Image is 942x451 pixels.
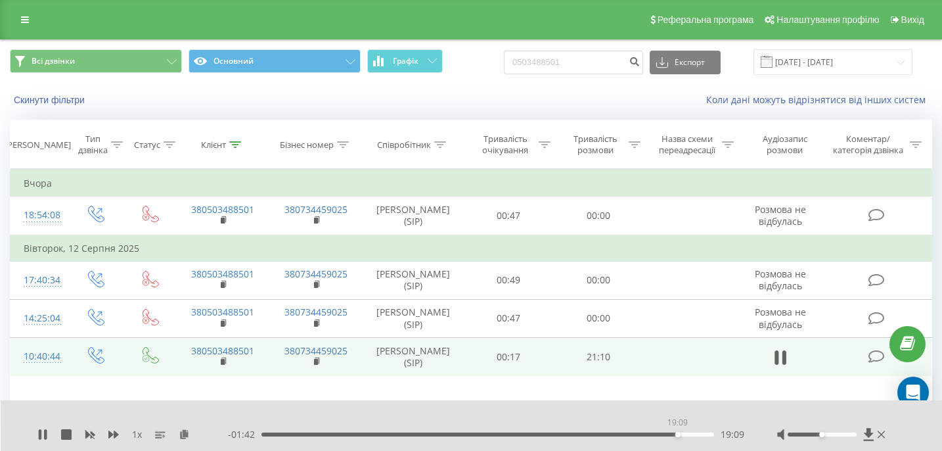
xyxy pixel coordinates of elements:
[284,203,348,216] a: 380734459025
[554,261,644,299] td: 00:00
[284,306,348,318] a: 380734459025
[24,344,55,369] div: 10:40:44
[363,299,463,337] td: [PERSON_NAME] (SIP)
[755,268,806,292] span: Розмова не відбулась
[393,57,418,66] span: Графік
[721,428,744,441] span: 19:09
[10,49,182,73] button: Всі дзвінки
[134,139,160,151] div: Статус
[363,261,463,299] td: [PERSON_NAME] (SIP)
[201,139,226,151] div: Клієнт
[189,49,361,73] button: Основний
[363,197,463,235] td: [PERSON_NAME] (SIP)
[554,299,644,337] td: 00:00
[464,299,554,337] td: 00:47
[363,338,463,376] td: [PERSON_NAME] (SIP)
[830,133,907,156] div: Коментар/категорія дзвінка
[284,268,348,280] a: 380734459025
[377,139,431,151] div: Співробітник
[476,133,535,156] div: Тривалість очікування
[78,133,108,156] div: Тип дзвінка
[191,203,254,216] a: 380503488501
[554,338,644,376] td: 21:10
[191,306,254,318] a: 380503488501
[10,94,91,106] button: Скинути фільтри
[32,56,75,66] span: Всі дзвінки
[566,133,625,156] div: Тривалість розмови
[24,306,55,331] div: 14:25:04
[650,51,721,74] button: Експорт
[675,432,681,437] div: Accessibility label
[897,377,929,408] div: Open Intercom Messenger
[11,235,932,262] td: Вівторок, 12 Серпня 2025
[776,14,879,25] span: Налаштування профілю
[191,344,254,357] a: 380503488501
[24,268,55,293] div: 17:40:34
[280,139,334,151] div: Бізнес номер
[554,197,644,235] td: 00:00
[24,202,55,228] div: 18:54:08
[464,338,554,376] td: 00:17
[464,261,554,299] td: 00:49
[820,432,825,437] div: Accessibility label
[749,133,820,156] div: Аудіозапис розмови
[11,170,932,197] td: Вчора
[656,133,719,156] div: Назва схеми переадресації
[504,51,643,74] input: Пошук за номером
[228,428,261,441] span: - 01:42
[755,306,806,330] span: Розмова не відбулась
[284,344,348,357] a: 380734459025
[901,14,924,25] span: Вихід
[5,139,71,151] div: [PERSON_NAME]
[367,49,443,73] button: Графік
[658,14,754,25] span: Реферальна програма
[464,197,554,235] td: 00:47
[665,414,690,432] div: 19:09
[706,93,932,106] a: Коли дані можуть відрізнятися вiд інших систем
[132,428,142,441] span: 1 x
[191,268,254,280] a: 380503488501
[755,203,806,227] span: Розмова не відбулась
